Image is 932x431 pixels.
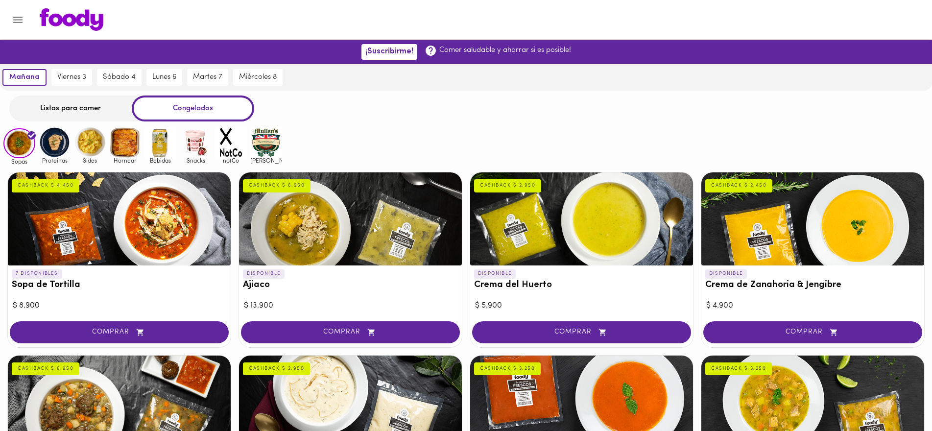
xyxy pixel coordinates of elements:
span: COMPRAR [22,328,216,336]
p: DISPONIBLE [705,269,747,278]
button: martes 7 [187,69,228,86]
p: 7 DISPONIBLES [12,269,62,278]
button: Menu [6,8,30,32]
div: CASHBACK $ 2.950 [474,179,541,192]
div: $ 5.900 [475,300,688,311]
span: COMPRAR [716,328,910,336]
div: CASHBACK $ 2.450 [705,179,772,192]
h3: Crema del Huerto [474,280,689,290]
div: CASHBACK $ 2.950 [243,362,310,375]
span: miércoles 8 [239,73,277,82]
span: Snacks [180,157,212,164]
div: Congelados [132,96,254,121]
span: sábado 4 [103,73,136,82]
button: viernes 3 [51,69,92,86]
button: miércoles 8 [233,69,283,86]
div: CASHBACK $ 6.950 [12,362,79,375]
button: COMPRAR [241,321,460,343]
img: notCo [215,126,247,158]
h3: Sopa de Tortilla [12,280,227,290]
span: Proteinas [39,157,71,164]
div: $ 13.900 [244,300,457,311]
p: DISPONIBLE [474,269,516,278]
div: $ 4.900 [706,300,919,311]
img: Sides [74,126,106,158]
img: logo.png [40,8,103,31]
div: $ 8.900 [13,300,226,311]
span: Hornear [109,157,141,164]
span: COMPRAR [253,328,448,336]
div: Sopa de Tortilla [8,172,231,265]
span: martes 7 [193,73,222,82]
img: Hornear [109,126,141,158]
h3: Ajiaco [243,280,458,290]
button: mañana [2,69,47,86]
h3: Crema de Zanahoria & Jengibre [705,280,920,290]
div: CASHBACK $ 6.950 [243,179,311,192]
span: mañana [9,73,40,82]
span: Bebidas [144,157,176,164]
button: COMPRAR [703,321,922,343]
span: lunes 6 [152,73,176,82]
button: sábado 4 [97,69,142,86]
span: notCo [215,157,247,164]
img: mullens [250,126,282,158]
span: ¡Suscribirme! [365,47,413,56]
button: ¡Suscribirme! [361,44,417,59]
span: [PERSON_NAME] [250,157,282,164]
span: Sides [74,157,106,164]
div: Crema del Huerto [470,172,693,265]
p: DISPONIBLE [243,269,285,278]
img: Snacks [180,126,212,158]
span: viernes 3 [57,73,86,82]
button: COMPRAR [472,321,691,343]
div: Crema de Zanahoria & Jengibre [701,172,924,265]
iframe: Messagebird Livechat Widget [875,374,922,421]
div: CASHBACK $ 3.250 [474,362,541,375]
button: lunes 6 [146,69,182,86]
div: CASHBACK $ 4.450 [12,179,79,192]
div: CASHBACK $ 3.250 [705,362,772,375]
button: COMPRAR [10,321,229,343]
img: Proteinas [39,126,71,158]
img: Bebidas [144,126,176,158]
img: Sopas [3,128,35,159]
span: COMPRAR [484,328,679,336]
p: Comer saludable y ahorrar si es posible! [439,45,571,55]
div: Listos para comer [9,96,132,121]
span: Sopas [3,158,35,165]
div: Ajiaco [239,172,462,265]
